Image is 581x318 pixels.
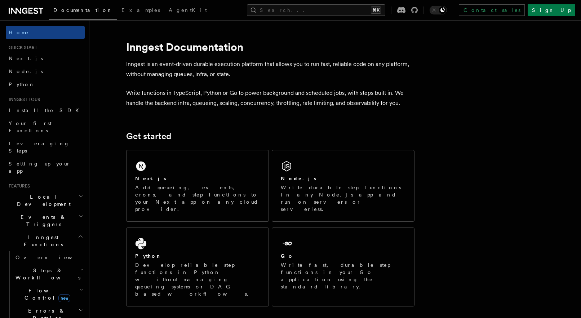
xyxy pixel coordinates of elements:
[6,45,37,50] span: Quick start
[9,120,52,133] span: Your first Functions
[9,69,43,74] span: Node.js
[6,78,85,91] a: Python
[15,255,90,260] span: Overview
[126,40,414,53] h1: Inngest Documentation
[6,117,85,137] a: Your first Functions
[9,141,70,154] span: Leveraging Steps
[135,261,260,297] p: Develop reliable step functions in Python without managing queueing systems or DAG based workflows.
[281,261,405,290] p: Write fast, durable step functions in your Go application using the standard library.
[49,2,117,20] a: Documentation
[126,150,269,222] a: Next.jsAdd queueing, events, crons, and step functions to your Next app on any cloud provider.
[135,175,166,182] h2: Next.js
[6,190,85,211] button: Local Development
[281,252,294,260] h2: Go
[13,267,80,281] span: Steps & Workflows
[13,264,85,284] button: Steps & Workflows
[6,157,85,177] a: Setting up your app
[9,81,35,87] span: Python
[6,137,85,157] a: Leveraging Steps
[126,228,269,306] a: PythonDevelop reliable step functions in Python without managing queueing systems or DAG based wo...
[247,4,385,16] button: Search...⌘K
[121,7,160,13] span: Examples
[272,228,414,306] a: GoWrite fast, durable step functions in your Go application using the standard library.
[6,231,85,251] button: Inngest Functions
[126,88,414,108] p: Write functions in TypeScript, Python or Go to power background and scheduled jobs, with steps bu...
[272,150,414,222] a: Node.jsWrite durable step functions in any Node.js app and run on servers or serverless.
[9,161,71,174] span: Setting up your app
[117,2,164,19] a: Examples
[528,4,575,16] a: Sign Up
[281,175,316,182] h2: Node.js
[13,287,79,301] span: Flow Control
[126,59,414,79] p: Inngest is an event-driven durable execution platform that allows you to run fast, reliable code ...
[6,211,85,231] button: Events & Triggers
[126,131,171,141] a: Get started
[6,52,85,65] a: Next.js
[6,234,78,248] span: Inngest Functions
[430,6,447,14] button: Toggle dark mode
[6,213,79,228] span: Events & Triggers
[6,193,79,208] span: Local Development
[13,251,85,264] a: Overview
[6,183,30,189] span: Features
[9,56,43,61] span: Next.js
[6,104,85,117] a: Install the SDK
[53,7,113,13] span: Documentation
[135,184,260,213] p: Add queueing, events, crons, and step functions to your Next app on any cloud provider.
[164,2,211,19] a: AgentKit
[6,97,40,102] span: Inngest tour
[9,29,29,36] span: Home
[9,107,83,113] span: Install the SDK
[281,184,405,213] p: Write durable step functions in any Node.js app and run on servers or serverless.
[169,7,207,13] span: AgentKit
[58,294,70,302] span: new
[6,26,85,39] a: Home
[13,284,85,304] button: Flow Controlnew
[371,6,381,14] kbd: ⌘K
[459,4,525,16] a: Contact sales
[135,252,162,260] h2: Python
[6,65,85,78] a: Node.js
